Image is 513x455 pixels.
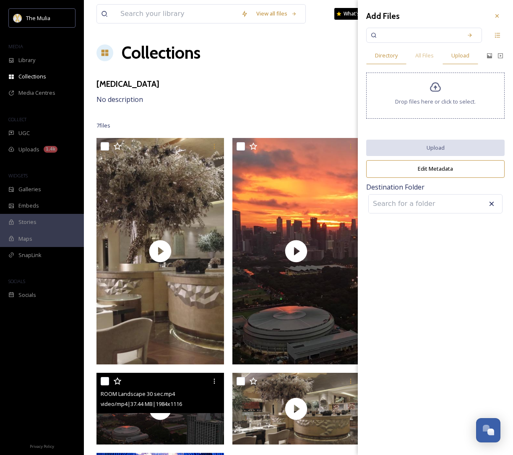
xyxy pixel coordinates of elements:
span: Media Centres [18,89,55,97]
a: What's New [334,8,376,20]
span: WIDGETS [8,172,28,179]
span: MEDIA [8,43,23,49]
span: Uploads [18,146,39,153]
button: Upload [366,140,505,156]
input: Search your library [116,5,237,23]
span: Library [18,56,35,64]
img: thumbnail [232,138,360,364]
span: Stories [18,218,36,226]
span: Socials [18,291,36,299]
div: 1.4k [44,146,57,153]
span: video/mp4 | 37.44 MB | 1984 x 1116 [101,400,182,408]
span: Maps [18,235,32,243]
span: SnapLink [18,251,42,259]
span: Embeds [18,202,39,210]
span: Destination Folder [366,182,505,192]
span: Collections [18,73,46,81]
button: Open Chat [476,418,500,442]
h3: Add Files [366,10,400,22]
span: No description [96,95,143,104]
img: thumbnail [96,138,224,364]
span: All Files [415,52,434,60]
span: SOCIALS [8,278,25,284]
h3: [MEDICAL_DATA] [96,78,159,90]
span: Galleries [18,185,41,193]
span: 7 file s [96,122,110,130]
span: UGC [18,129,30,137]
a: Collections [122,40,201,65]
img: mulia_logo.png [13,14,22,22]
a: Privacy Policy [30,441,54,451]
span: Directory [375,52,398,60]
span: ROOM Landscape 30 sec.mp4 [101,390,175,398]
input: Search for a folder [369,195,461,213]
span: The Mulia [26,14,50,22]
span: Drop files here or click to select. [395,98,476,106]
span: Upload [451,52,469,60]
a: View all files [252,5,301,22]
span: COLLECT [8,116,26,122]
button: Edit Metadata [366,160,505,177]
img: thumbnail [232,373,360,445]
span: Privacy Policy [30,444,54,449]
